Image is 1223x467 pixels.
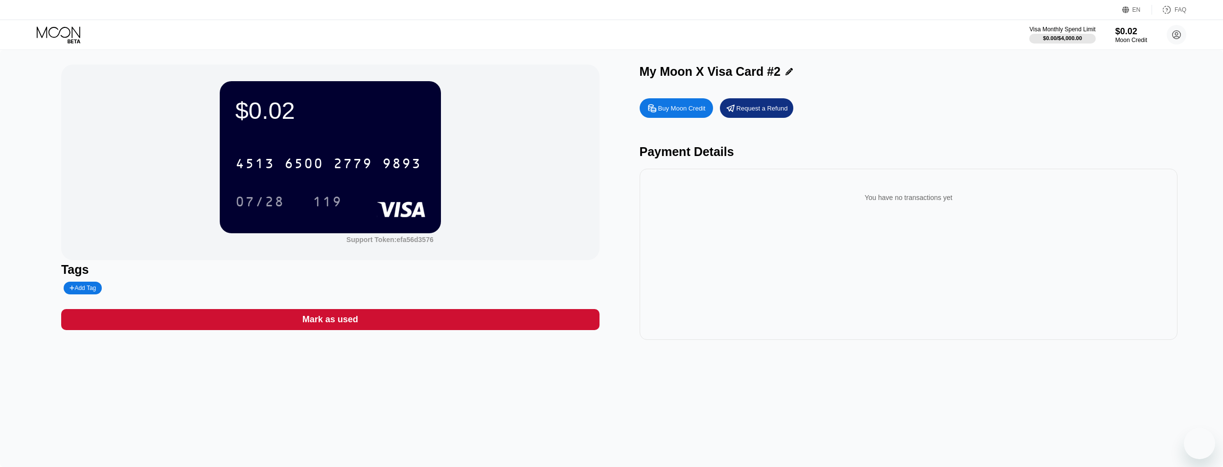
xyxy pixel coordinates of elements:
[640,65,781,79] div: My Moon X Visa Card #2
[346,236,434,244] div: Support Token:efa56d3576
[302,314,358,325] div: Mark as used
[720,98,793,118] div: Request a Refund
[64,282,102,294] div: Add Tag
[230,151,427,176] div: 4513650027799893
[235,97,425,124] div: $0.02
[1184,428,1215,459] iframe: Nút để khởi chạy cửa sổ nhắn tin
[305,189,349,214] div: 119
[737,104,788,112] div: Request a Refund
[1115,37,1147,44] div: Moon Credit
[640,145,1178,159] div: Payment Details
[61,263,600,277] div: Tags
[1029,26,1095,33] div: Visa Monthly Spend Limit
[1132,6,1141,13] div: EN
[284,157,323,173] div: 6500
[346,236,434,244] div: Support Token: efa56d3576
[1115,26,1147,37] div: $0.02
[658,104,706,112] div: Buy Moon Credit
[647,184,1170,211] div: You have no transactions yet
[61,309,600,330] div: Mark as used
[1115,26,1147,44] div: $0.02Moon Credit
[1122,5,1152,15] div: EN
[1175,6,1186,13] div: FAQ
[333,157,372,173] div: 2779
[1152,5,1186,15] div: FAQ
[228,189,292,214] div: 07/28
[382,157,421,173] div: 9893
[640,98,713,118] div: Buy Moon Credit
[1043,35,1082,41] div: $0.00 / $4,000.00
[235,195,284,211] div: 07/28
[1029,26,1095,44] div: Visa Monthly Spend Limit$0.00/$4,000.00
[313,195,342,211] div: 119
[69,285,96,291] div: Add Tag
[235,157,275,173] div: 4513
